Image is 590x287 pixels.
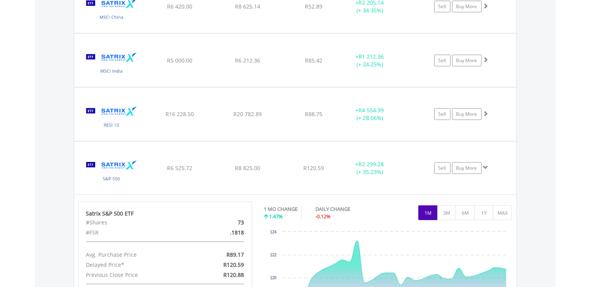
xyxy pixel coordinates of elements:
span: R20 782.89 [233,110,262,117]
div: Previous Close Price [80,270,193,280]
img: TFSA.STXRES.png [78,97,145,139]
span: R1 212.36 [359,52,384,60]
a: Buy More [452,162,482,174]
span: R120.59 [303,164,324,171]
span: 1.47% [269,212,283,219]
div: #FSR [80,227,193,237]
span: R120.59 [223,261,244,268]
span: R6 525.72 [167,164,192,171]
button: 3M [437,205,456,220]
button: 1Y [474,205,493,220]
div: DAILY CHANGE [315,205,378,212]
div: #Shares [80,217,193,227]
div: Satrix S&P 500 ETF [86,209,244,217]
img: TFSA.STXNDA.png [78,43,145,85]
text: 124 [270,230,277,234]
a: Sell [434,0,451,12]
span: R52.89 [305,2,322,10]
div: 73 [193,217,249,227]
span: R8 825.00 [235,164,260,171]
div: + (+ 28.06%) [341,106,399,122]
img: TFSA.STX500.png [78,151,145,193]
a: Buy More [452,0,482,12]
span: R4 554.39 [359,106,384,113]
span: R89.17 [226,250,244,258]
div: Avg. Purchase Price [80,249,193,259]
div: Delayed Price* [80,259,193,270]
a: Sell [434,54,451,66]
span: R6 420.00 [167,2,192,10]
button: 1M [418,205,437,220]
span: R8 625.14 [235,2,260,10]
button: 6M [456,205,475,220]
span: R2 299.28 [359,160,384,167]
span: R88.75 [305,110,322,117]
button: MAX [493,205,512,220]
text: 120 [270,275,277,280]
span: -0.12% [315,212,331,219]
a: Sell [434,108,451,120]
span: R16 228.50 [165,110,194,117]
div: + (+ 24.25%) [341,52,399,68]
span: R85.42 [305,56,322,64]
a: Sell [434,162,451,174]
a: Buy More [452,54,482,66]
span: R5 000.00 [167,56,192,64]
div: + (+ 35.23%) [341,160,399,176]
span: R120.88 [223,271,244,278]
text: 122 [270,252,277,257]
div: 1 MO CHANGE [264,205,298,212]
div: .1818 [193,227,249,237]
span: R6 212.36 [235,56,260,64]
a: Buy More [452,108,482,120]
